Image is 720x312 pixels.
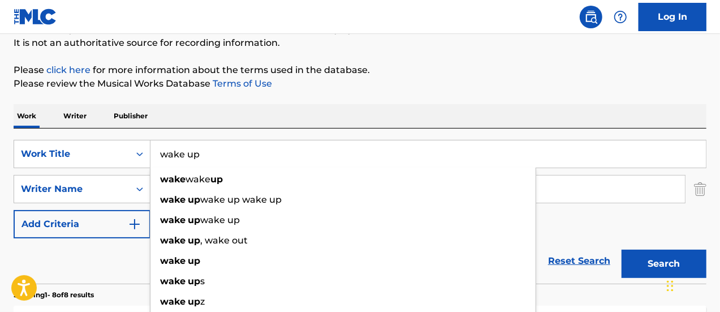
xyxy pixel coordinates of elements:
button: Search [622,250,706,278]
strong: up [188,235,200,246]
iframe: Chat Widget [663,258,720,312]
strong: wake [160,235,186,246]
div: Work Title [21,147,123,161]
p: It is not an authoritative source for recording information. [14,36,706,50]
img: MLC Logo [14,8,57,25]
p: Writer [60,104,90,128]
p: Publisher [110,104,151,128]
p: Work [14,104,40,128]
button: Add Criteria [14,210,150,238]
a: click here [46,65,90,75]
span: z [200,296,205,307]
a: Terms of Use [210,78,272,89]
a: Log In [639,3,706,31]
strong: wake [160,174,186,185]
img: 9d2ae6d4665cec9f34b9.svg [128,217,141,231]
span: , wake out [200,235,248,246]
strong: wake [160,255,186,266]
strong: up [188,215,200,225]
span: wake [186,174,210,185]
strong: up [188,255,200,266]
strong: up [188,276,200,287]
strong: up [188,296,200,307]
strong: wake [160,276,186,287]
img: Delete Criterion [694,175,706,203]
p: Please review the Musical Works Database [14,77,706,91]
p: Showing 1 - 8 of 8 results [14,290,94,300]
strong: up [188,194,200,205]
a: Reset Search [542,249,616,273]
span: s [200,276,205,287]
img: help [614,10,627,24]
div: Help [609,6,632,28]
span: wake up wake up [200,194,282,205]
a: Public Search [580,6,602,28]
div: Writer Name [21,182,123,196]
span: wake up [200,215,240,225]
strong: wake [160,194,186,205]
strong: wake [160,296,186,307]
strong: wake [160,215,186,225]
img: search [584,10,598,24]
div: Drag [667,269,674,303]
p: Please for more information about the terms used in the database. [14,63,706,77]
strong: up [210,174,223,185]
form: Search Form [14,140,706,284]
